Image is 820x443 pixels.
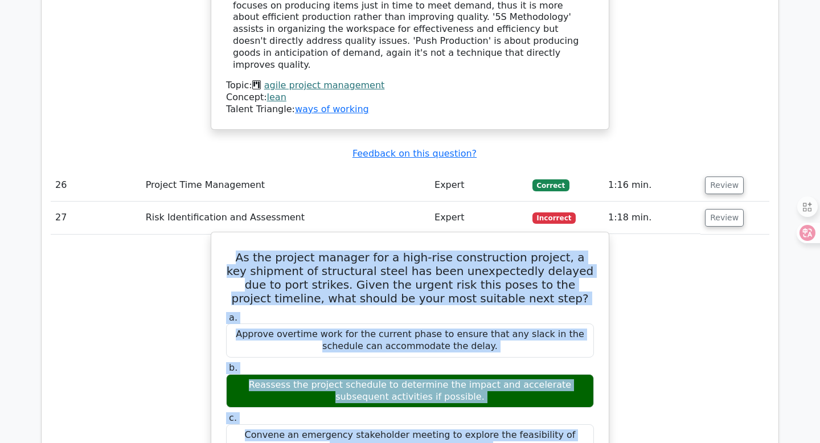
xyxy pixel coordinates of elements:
a: lean [267,92,286,102]
a: Feedback on this question? [352,148,477,159]
span: Correct [532,179,569,191]
td: Project Time Management [141,169,430,202]
span: Incorrect [532,212,576,224]
a: agile project management [264,80,385,91]
span: b. [229,362,237,373]
td: Risk Identification and Assessment [141,202,430,234]
div: Approve overtime work for the current phase to ensure that any slack in the schedule can accommod... [226,323,594,358]
button: Review [705,177,744,194]
button: Review [705,209,744,227]
td: Expert [430,202,527,234]
a: ways of working [295,104,369,114]
div: Concept: [226,92,594,104]
td: 1:18 min. [604,202,700,234]
div: Reassess the project schedule to determine the impact and accelerate subsequent activities if pos... [226,374,594,408]
h5: As the project manager for a high-rise construction project, a key shipment of structural steel h... [225,251,595,305]
td: 26 [51,169,141,202]
span: a. [229,312,237,323]
td: Expert [430,169,527,202]
span: c. [229,412,237,423]
td: 27 [51,202,141,234]
div: Topic: [226,80,594,92]
td: 1:16 min. [604,169,700,202]
div: Talent Triangle: [226,80,594,115]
